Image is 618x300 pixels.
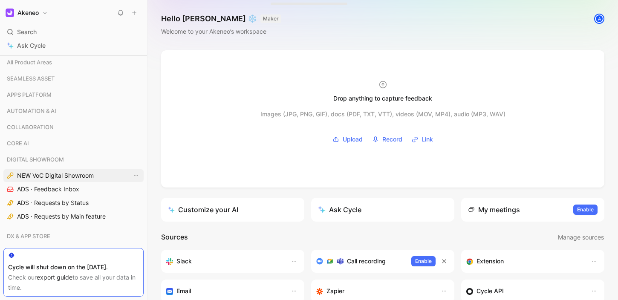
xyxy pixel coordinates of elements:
[595,14,604,23] div: A
[466,286,582,296] div: Sync customers & send feedback from custom sources. Get inspired by our favorite use case
[3,121,144,133] div: COLLABORATION
[176,286,191,296] h3: Email
[326,286,344,296] h3: Zapier
[3,230,144,242] div: DX & APP STORE
[37,274,72,281] a: export guide
[316,286,432,296] div: Capture feedback from thousands of sources with Zapier (survey results, recordings, sheets, etc).
[17,199,89,207] span: ADS · Requests by Status
[17,212,106,221] span: ADS · Requests by Main feature
[7,232,50,240] span: DX & APP STORE
[3,210,144,223] a: ADS · Requests by Main feature
[7,123,54,131] span: COLLABORATION
[311,198,454,222] button: Ask Cycle
[7,107,56,115] span: AUTOMATION & AI
[132,171,140,180] button: View actions
[573,205,598,215] button: Enable
[333,93,432,104] div: Drop anything to capture feedback
[476,256,504,266] h3: Extension
[3,88,144,104] div: APPS PLATFORM
[3,183,144,196] a: ADS · Feedback Inbox
[557,232,604,243] button: Manage sources
[161,26,281,37] div: Welcome to your Akeneo’s workspace
[3,88,144,101] div: APPS PLATFORM
[382,134,402,144] span: Record
[7,155,64,164] span: DIGITAL SHOWROOM
[260,109,505,119] div: Images (JPG, PNG, GIF), docs (PDF, TXT, VTT), videos (MOV, MP4), audio (MP3, WAV)
[17,9,39,17] h1: Akeneo
[3,196,144,209] a: ADS · Requests by Status
[558,232,604,242] span: Manage sources
[176,256,192,266] h3: Slack
[3,56,144,69] div: All Product Areas
[422,134,433,144] span: Link
[343,134,363,144] span: Upload
[8,272,139,293] div: Check our to save all your data in time.
[3,169,144,182] a: NEW VoC Digital ShowroomView actions
[3,7,50,19] button: AkeneoAkeneo
[369,133,405,146] button: Record
[17,27,37,37] span: Search
[8,262,139,272] div: Cycle will shut down on the [DATE].
[166,286,282,296] div: Forward emails to your feedback inbox
[409,133,436,146] button: Link
[3,72,144,87] div: SEAMLESS ASSET
[415,257,432,265] span: Enable
[7,90,52,99] span: APPS PLATFORM
[17,185,79,193] span: ADS · Feedback Inbox
[3,137,144,150] div: CORE AI
[3,39,144,52] a: Ask Cycle
[329,133,366,146] button: Upload
[6,9,14,17] img: Akeneo
[577,205,594,214] span: Enable
[260,14,281,23] button: MAKER
[3,153,144,166] div: DIGITAL SHOWROOM
[468,205,520,215] div: My meetings
[3,153,144,223] div: DIGITAL SHOWROOMNEW VoC Digital ShowroomView actionsADS · Feedback InboxADS · Requests by StatusA...
[3,104,144,117] div: AUTOMATION & AI
[3,56,144,71] div: All Product Areas
[161,198,304,222] a: Customize your AI
[3,104,144,120] div: AUTOMATION & AI
[17,171,94,180] span: NEW VoC Digital Showroom
[316,256,404,266] div: Record & transcribe meetings from Zoom, Meet & Teams.
[161,232,188,243] h2: Sources
[3,72,144,85] div: SEAMLESS ASSET
[161,14,281,24] h1: Hello [PERSON_NAME] ❄️
[7,139,29,147] span: CORE AI
[411,256,436,266] button: Enable
[17,40,46,51] span: Ask Cycle
[3,137,144,152] div: CORE AI
[7,58,52,66] span: All Product Areas
[318,205,361,215] div: Ask Cycle
[3,121,144,136] div: COLLABORATION
[168,205,238,215] div: Customize your AI
[476,286,504,296] h3: Cycle API
[3,26,144,38] div: Search
[3,246,144,259] a: NEW VoC DX
[466,256,582,266] div: Capture feedback from anywhere on the web
[347,256,386,266] h3: Call recording
[7,74,55,83] span: SEAMLESS ASSET
[166,256,282,266] div: Sync your customers, send feedback and get updates in Slack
